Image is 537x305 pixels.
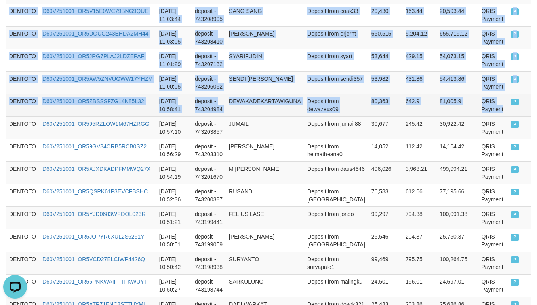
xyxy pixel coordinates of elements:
td: 642.9 [402,94,436,116]
td: [DATE] 10:56:29 [156,139,192,161]
a: D60V251001_OR5AW5ZNVUGWW17YHZM [42,76,153,82]
td: Deposit from helmatheana0 [304,139,368,161]
td: [DATE] 10:58:41 [156,94,192,116]
td: SURYANTO [226,252,304,274]
td: Deposit from malingku [304,274,368,297]
a: D60V251001_OR5VCD27ELCIWP4426Q [42,256,145,262]
td: 99,469 [368,252,402,274]
td: Deposit from suryapalo1 [304,252,368,274]
td: 20,430 [368,4,402,26]
td: QRIS Payment [478,161,508,184]
td: deposit - 743200387 [192,184,226,206]
td: QRIS Payment [478,252,508,274]
td: [DATE] 10:54:19 [156,161,192,184]
td: 499,994.21 [436,161,478,184]
td: [DATE] 11:01:29 [156,49,192,71]
td: DENTOTO [6,161,39,184]
span: PAID [511,189,519,195]
span: PAID [511,31,519,38]
td: SENDI [PERSON_NAME] [226,71,304,94]
td: Deposit from [GEOGRAPHIC_DATA] [304,184,368,206]
td: QRIS Payment [478,4,508,26]
td: 112.42 [402,139,436,161]
td: 431.86 [402,71,436,94]
td: 794.38 [402,206,436,229]
td: DENTOTO [6,139,39,161]
span: PAID [511,53,519,60]
td: [PERSON_NAME] [226,229,304,252]
td: [DATE] 11:03:05 [156,26,192,49]
td: DENTOTO [6,71,39,94]
td: FELIUS LASE [226,206,304,229]
td: Deposit from jumail88 [304,116,368,139]
td: QRIS Payment [478,274,508,297]
td: [PERSON_NAME] [226,26,304,49]
td: deposit - 743198938 [192,252,226,274]
span: PAID [511,166,519,173]
td: deposit - 743198744 [192,274,226,297]
td: [DATE] 11:03:44 [156,4,192,26]
td: 25,546 [368,229,402,252]
td: DENTOTO [6,4,39,26]
td: Deposit from syari [304,49,368,71]
td: SANG SANG [226,4,304,26]
span: PAID [511,211,519,218]
td: [DATE] 10:52:36 [156,184,192,206]
td: Deposit from daus4646 [304,161,368,184]
a: D60V251001_OR5XJXDKADPFMMWQ27X [42,166,150,172]
td: QRIS Payment [478,139,508,161]
td: 54,073.15 [436,49,478,71]
td: deposit - 743207132 [192,49,226,71]
td: deposit - 743199441 [192,206,226,229]
td: DENTOTO [6,229,39,252]
span: PAID [511,76,519,83]
a: D60V251001_OR5DOUG243EHDA2MH44 [42,30,149,37]
a: D60V251001_OR5YJD0683WFOOL023R [42,211,146,217]
td: deposit - 743203310 [192,139,226,161]
td: JUMAIL [226,116,304,139]
td: Deposit from dewazeus09 [304,94,368,116]
td: 5,204.12 [402,26,436,49]
a: D60V251001_OR5ZBSSSFZG14N85L32 [42,98,144,104]
td: 14,052 [368,139,402,161]
td: 650,515 [368,26,402,49]
span: PAID [511,256,519,263]
td: DENTOTO [6,252,39,274]
td: QRIS Payment [478,206,508,229]
td: 30,677 [368,116,402,139]
td: SYARIFUDIN [226,49,304,71]
span: PAID [511,144,519,150]
td: 80,363 [368,94,402,116]
a: D60V251001_OR5JRG7PLAJ2LDZEPAF [42,53,144,59]
td: 655,719.12 [436,26,478,49]
td: 100,264.75 [436,252,478,274]
td: 81,005.9 [436,94,478,116]
span: PAID [511,234,519,241]
td: 612.66 [402,184,436,206]
td: 429.15 [402,49,436,71]
td: DEWAKADEKARTAWIGUNA [226,94,304,116]
a: D60V251001_OR5V15E0WC79BNG9QUE [42,8,149,14]
td: Deposit from [GEOGRAPHIC_DATA] [304,229,368,252]
a: D60V251001_OR595RZLOW1M67HZRGG [42,121,149,127]
td: 196.01 [402,274,436,297]
td: DENTOTO [6,116,39,139]
td: DENTOTO [6,206,39,229]
td: DENTOTO [6,94,39,116]
td: 245.42 [402,116,436,139]
td: 20,593.44 [436,4,478,26]
td: Deposit from jondo [304,206,368,229]
td: 76,583 [368,184,402,206]
td: [DATE] 10:50:51 [156,229,192,252]
td: deposit - 743199059 [192,229,226,252]
a: D60V251001_OR56PNKWAIFFTFKWUYT [42,278,148,285]
td: QRIS Payment [478,229,508,252]
td: 496,026 [368,161,402,184]
td: DENTOTO [6,184,39,206]
td: DENTOTO [6,49,39,71]
td: 25,750.37 [436,229,478,252]
td: deposit - 743203857 [192,116,226,139]
a: D60V251001_OR59GV34ORB5RCB0SZ2 [42,143,147,150]
td: QRIS Payment [478,49,508,71]
td: 30,922.42 [436,116,478,139]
